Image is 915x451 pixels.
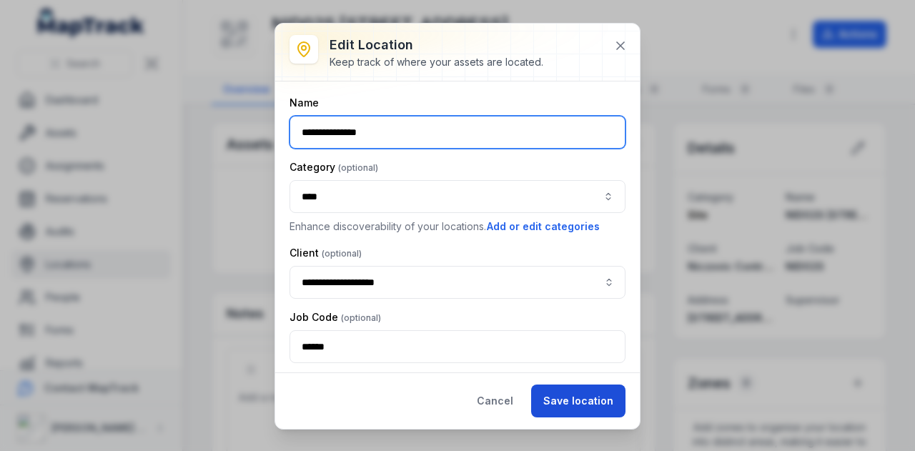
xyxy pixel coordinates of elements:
label: Name [290,96,319,110]
div: Keep track of where your assets are located. [330,55,543,69]
label: Job Code [290,310,381,324]
p: Enhance discoverability of your locations. [290,219,625,234]
input: location-edit:cf[ce80e3d2-c973-45d5-97be-d8d6c6f36536]-label [290,266,625,299]
label: Client [290,246,362,260]
button: Cancel [465,385,525,417]
h3: Edit location [330,35,543,55]
label: Category [290,160,378,174]
button: Save location [531,385,625,417]
button: Add or edit categories [486,219,600,234]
